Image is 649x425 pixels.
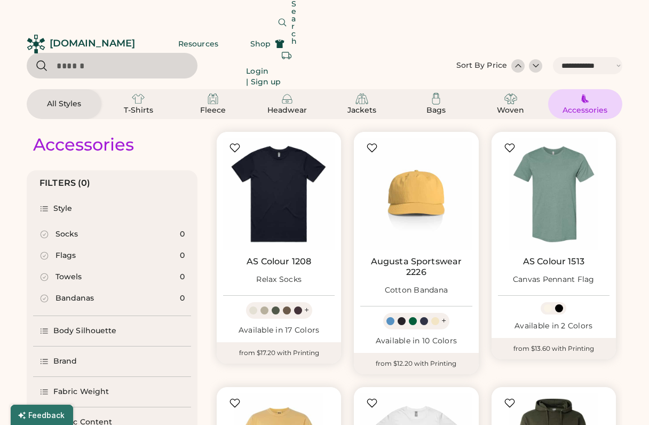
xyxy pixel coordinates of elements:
div: from $17.20 with Printing [217,342,341,364]
button: Resources [165,33,231,54]
div: T-Shirts [114,105,162,116]
span: Shop [250,40,271,48]
div: Available in 2 Colors [498,321,610,332]
img: Headwear Icon [281,92,294,105]
div: Socks [56,229,78,240]
div: Fleece [189,105,237,116]
div: Flags [56,250,76,261]
div: Body Silhouette [53,326,117,336]
div: [DOMAIN_NAME] [50,37,135,50]
div: Style [53,203,73,214]
div: Woven [487,105,535,116]
div: Bags [412,105,460,116]
div: Headwear [263,105,311,116]
div: Accessories [33,134,134,155]
a: Augusta Sportswear 2226 [360,256,472,278]
div: FILTERS (0) [39,177,91,190]
div: 0 [180,272,185,282]
div: 0 [180,229,185,240]
div: + [304,304,309,316]
button: Shop [238,33,297,54]
div: Accessories [561,105,609,116]
div: All Styles [40,99,88,109]
div: 0 [180,250,185,261]
div: Brand [53,356,77,367]
div: Bandanas [56,293,94,304]
img: T-Shirts Icon [132,92,145,105]
img: Rendered Logo - Screens [27,35,45,53]
div: from $12.20 with Printing [354,353,478,374]
img: Jackets Icon [355,92,368,105]
img: Bags Icon [430,92,442,105]
div: 0 [180,293,185,304]
img: Fleece Icon [207,92,219,105]
div: Towels [56,272,82,282]
img: Accessories Icon [579,92,591,105]
div: Fabric Weight [53,387,109,397]
div: + [441,315,446,327]
a: AS Colour 1513 [523,256,584,267]
div: Cotton Bandana [385,285,448,296]
div: from $13.60 with Printing [492,338,616,359]
div: Sort By Price [456,60,507,71]
a: AS Colour 1208 [247,256,311,267]
img: AS Colour 1208 Relax Socks [223,138,335,250]
div: Available in 10 Colors [360,336,472,347]
img: Woven Icon [504,92,517,105]
div: Available in 17 Colors [223,325,335,336]
img: Augusta Sportswear 2226 Cotton Bandana [360,138,472,250]
div: Jackets [338,105,386,116]
img: AS Colour 1513 Canvas Pennant Flag [498,138,610,250]
div: Relax Socks [256,274,302,285]
div: Canvas Pennant Flag [513,274,595,285]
